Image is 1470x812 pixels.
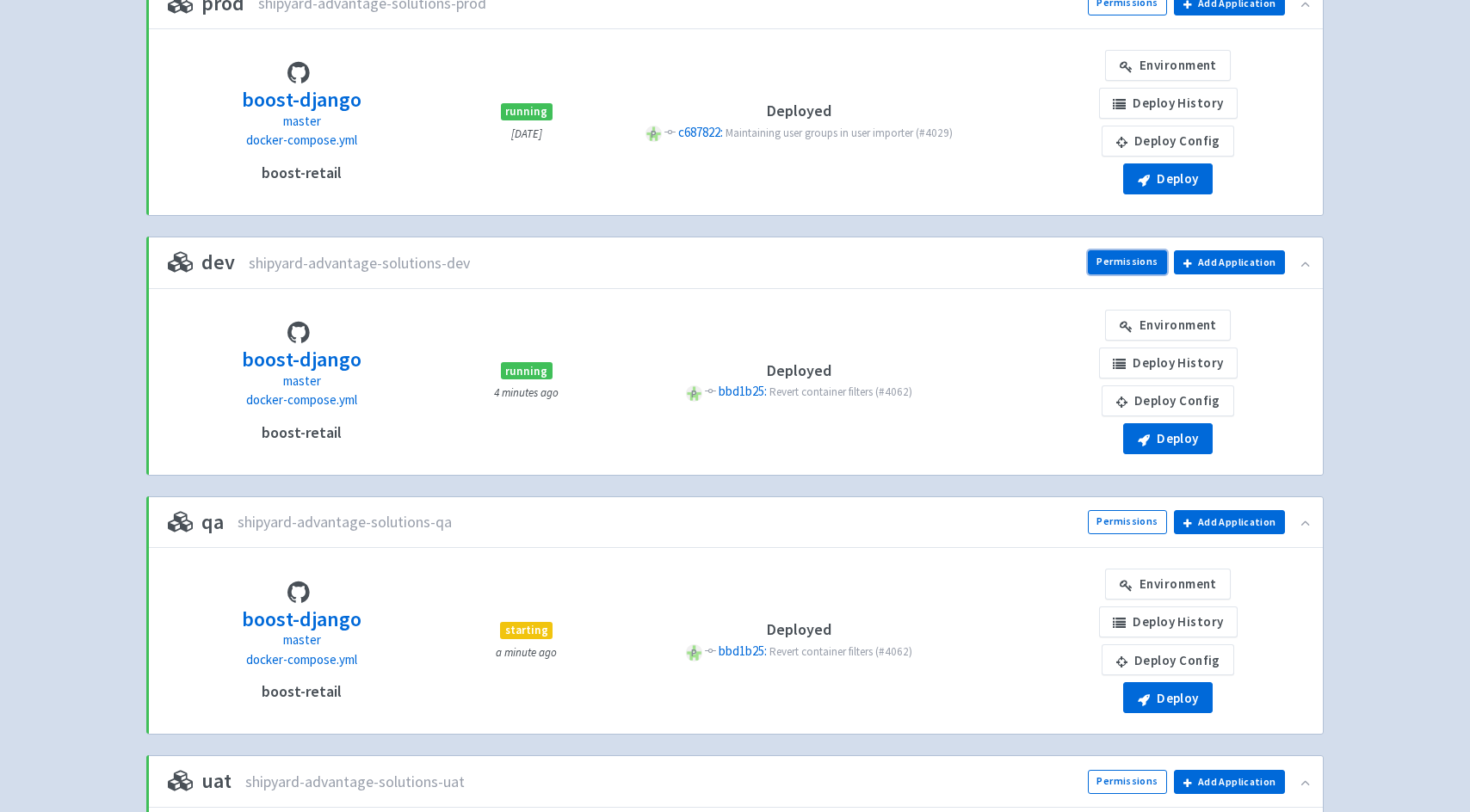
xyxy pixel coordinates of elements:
[769,384,912,399] span: Revert container filters (#4062)
[168,770,232,792] h3: uat
[1174,250,1285,274] button: Add Application
[242,89,361,111] h3: boost-django
[1123,423,1213,454] button: Deploy
[242,631,361,650] p: master
[719,383,769,399] a: bbd1b25:
[1102,385,1234,416] a: Deploy Config
[496,645,557,660] small: a minute ago
[246,131,357,151] a: docker-compose.yml
[242,345,361,391] a: boost-django master
[1088,770,1167,794] a: Permissions
[769,644,912,659] span: Revert container filters (#4062)
[1123,163,1213,194] button: Deploy
[168,251,235,274] h3: dev
[494,385,559,400] small: 4 minutes ago
[1099,88,1238,119] a: Deploy History
[262,164,342,181] h4: boost-retail
[617,621,981,638] h4: Deployed
[262,424,342,441] h4: boost-retail
[686,644,702,661] span: P
[262,683,342,700] h4: boost-retail
[242,85,361,131] a: boost-django master
[238,513,452,532] span: shipyard-advantage-solutions-qa
[246,651,357,667] span: docker-compose.yml
[678,124,723,140] span: c687822:
[168,511,224,533] h3: qa
[1088,510,1167,534] a: Permissions
[249,254,470,273] span: shipyard-advantage-solutions-dev
[242,608,361,631] h3: boost-django
[1102,126,1234,157] a: Deploy Config
[1105,50,1231,81] a: Environment
[719,643,769,659] a: bbd1b25:
[242,372,361,391] p: master
[501,103,553,120] span: running
[246,132,357,148] span: docker-compose.yml
[719,643,767,659] span: bbd1b25:
[242,112,361,132] p: master
[726,126,953,140] span: Maintaining user groups in user importer (#4029)
[1174,770,1285,794] button: Add Application
[1174,510,1285,534] button: Add Application
[500,622,553,639] span: starting
[242,348,361,371] h3: boost-django
[1099,348,1238,378] a: Deploy History
[1099,606,1238,637] a: Deploy History
[678,124,726,140] a: c687822:
[686,385,702,402] span: P
[511,126,542,141] small: [DATE]
[501,362,553,379] span: running
[1102,644,1234,675] a: Deploy Config
[246,391,357,408] span: docker-compose.yml
[246,650,357,670] a: docker-compose.yml
[719,383,767,399] span: bbd1b25:
[1123,682,1213,713] button: Deploy
[617,102,981,120] h4: Deployed
[617,362,981,379] h4: Deployed
[1088,250,1167,274] a: Permissions
[1105,569,1231,600] a: Environment
[645,126,662,142] span: P
[246,391,357,410] a: docker-compose.yml
[245,772,465,791] span: shipyard-advantage-solutions-uat
[1105,310,1231,341] a: Environment
[242,605,361,650] a: boost-django master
